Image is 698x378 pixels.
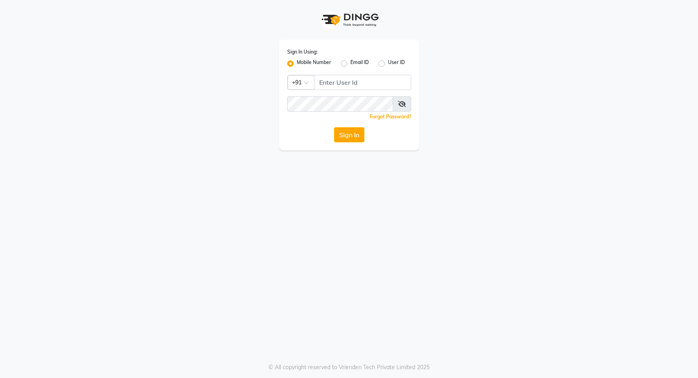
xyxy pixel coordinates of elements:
input: Username [314,75,411,90]
label: Mobile Number [297,59,331,68]
label: User ID [388,59,405,68]
button: Sign In [334,127,364,142]
img: logo1.svg [317,8,381,32]
input: Username [287,96,393,112]
label: Sign In Using: [287,48,318,56]
a: Forgot Password? [370,114,411,120]
label: Email ID [350,59,369,68]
